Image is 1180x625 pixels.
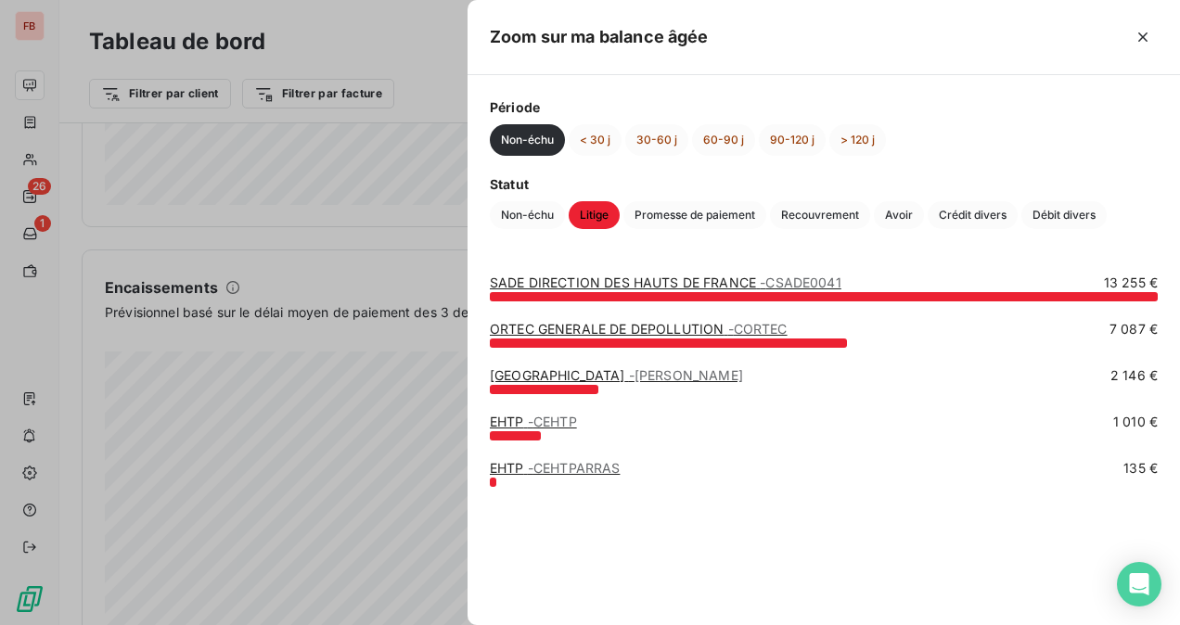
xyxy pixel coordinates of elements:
[1113,413,1158,431] span: 1 010 €
[829,124,886,156] button: > 120 j
[692,124,755,156] button: 60-90 j
[569,124,622,156] button: < 30 j
[623,201,766,229] button: Promesse de paiement
[759,124,826,156] button: 90-120 j
[1123,459,1158,478] span: 135 €
[625,124,688,156] button: 30-60 j
[490,97,1158,117] span: Période
[528,414,577,429] span: - CEHTP
[569,201,620,229] button: Litige
[1021,201,1107,229] button: Débit divers
[528,460,621,476] span: - CEHTPARRAS
[629,367,743,383] span: - [PERSON_NAME]
[490,174,1158,194] span: Statut
[490,124,565,156] button: Non-échu
[490,274,841,290] a: SADE DIRECTION DES HAUTS DE FRANCE
[490,414,577,429] a: EHTP
[1109,320,1158,338] span: 7 087 €
[490,24,709,50] h5: Zoom sur ma balance âgée
[728,321,788,337] span: - CORTEC
[490,201,565,229] button: Non-échu
[770,201,870,229] button: Recouvrement
[928,201,1018,229] button: Crédit divers
[1110,366,1158,385] span: 2 146 €
[490,460,620,476] a: EHTP
[490,367,743,383] a: [GEOGRAPHIC_DATA]
[1104,274,1158,292] span: 13 255 €
[874,201,924,229] button: Avoir
[490,321,788,337] a: ORTEC GENERALE DE DEPOLLUTION
[1117,562,1161,606] div: Open Intercom Messenger
[760,274,841,290] span: - CSADE0041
